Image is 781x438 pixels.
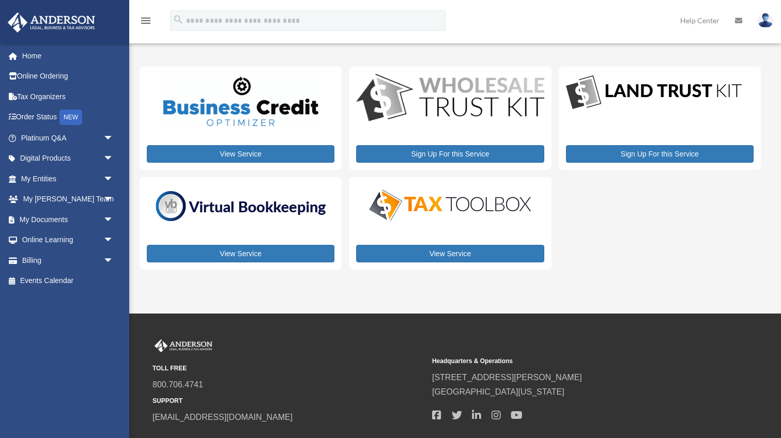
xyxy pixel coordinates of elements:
img: User Pic [758,13,773,28]
span: arrow_drop_down [103,128,124,149]
img: LandTrust_lgo-1.jpg [566,74,742,112]
span: arrow_drop_down [103,230,124,251]
a: Billingarrow_drop_down [7,250,129,271]
a: [GEOGRAPHIC_DATA][US_STATE] [432,387,564,396]
div: NEW [59,109,82,125]
span: arrow_drop_down [103,189,124,210]
a: Online Ordering [7,66,129,87]
a: menu [140,18,152,27]
small: TOLL FREE [152,363,425,374]
img: WS-Trust-Kit-lgo-1.jpg [356,74,544,123]
a: Order StatusNEW [7,107,129,128]
a: Home [7,45,129,66]
a: Events Calendar [7,271,129,291]
img: Anderson Advisors Platinum Portal [152,339,215,353]
span: arrow_drop_down [103,148,124,169]
small: Headquarters & Operations [432,356,705,367]
a: Tax Organizers [7,86,129,107]
span: arrow_drop_down [103,250,124,271]
a: Online Learningarrow_drop_down [7,230,129,251]
span: arrow_drop_down [103,168,124,190]
a: Sign Up For this Service [566,145,754,163]
i: search [173,14,184,25]
img: Anderson Advisors Platinum Portal [5,12,98,33]
a: View Service [147,245,334,262]
a: Platinum Q&Aarrow_drop_down [7,128,129,148]
i: menu [140,14,152,27]
small: SUPPORT [152,396,425,406]
a: 800.706.4741 [152,380,203,389]
a: My Documentsarrow_drop_down [7,209,129,230]
a: My Entitiesarrow_drop_down [7,168,129,189]
a: [EMAIL_ADDRESS][DOMAIN_NAME] [152,413,293,421]
a: View Service [147,145,334,163]
a: My [PERSON_NAME] Teamarrow_drop_down [7,189,129,210]
a: Digital Productsarrow_drop_down [7,148,124,169]
a: Sign Up For this Service [356,145,544,163]
a: [STREET_ADDRESS][PERSON_NAME] [432,373,582,382]
a: View Service [356,245,544,262]
span: arrow_drop_down [103,209,124,230]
